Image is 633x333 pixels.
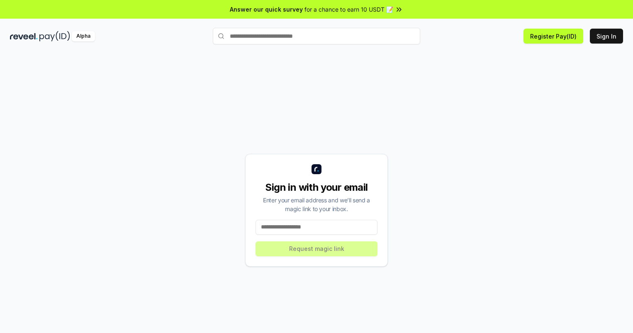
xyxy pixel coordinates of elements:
span: Answer our quick survey [230,5,303,14]
img: pay_id [39,31,70,41]
button: Sign In [590,29,623,44]
button: Register Pay(ID) [523,29,583,44]
span: for a chance to earn 10 USDT 📝 [304,5,393,14]
div: Alpha [72,31,95,41]
img: logo_small [312,164,321,174]
div: Sign in with your email [256,181,377,194]
img: reveel_dark [10,31,38,41]
div: Enter your email address and we’ll send a magic link to your inbox. [256,196,377,213]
